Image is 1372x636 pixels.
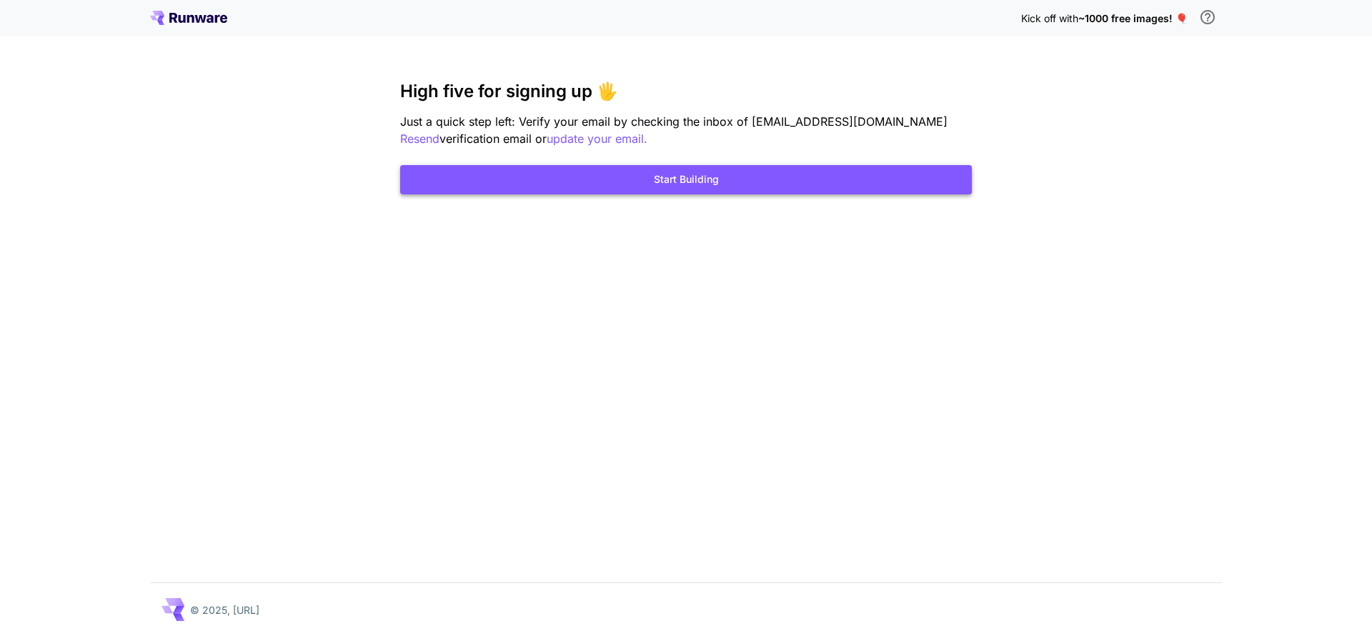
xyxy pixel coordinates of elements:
button: update your email. [547,130,647,148]
span: Just a quick step left: Verify your email by checking the inbox of [EMAIL_ADDRESS][DOMAIN_NAME] [400,114,948,129]
h3: High five for signing up 🖐️ [400,81,972,101]
span: ~1000 free images! 🎈 [1078,12,1188,24]
button: Resend [400,130,439,148]
span: Kick off with [1021,12,1078,24]
button: In order to qualify for free credit, you need to sign up with a business email address and click ... [1193,3,1222,31]
button: Start Building [400,165,972,194]
span: verification email or [439,131,547,146]
p: © 2025, [URL] [190,602,259,617]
